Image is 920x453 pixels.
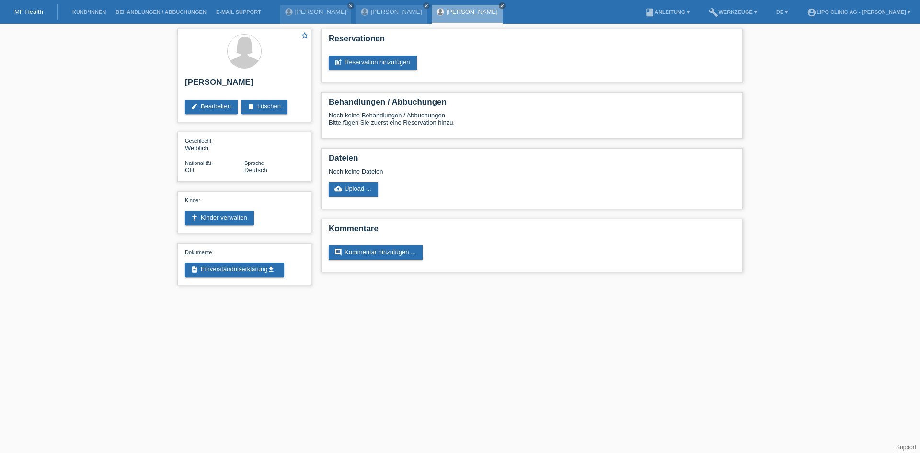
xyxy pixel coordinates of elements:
[709,8,718,17] i: build
[807,8,816,17] i: account_circle
[185,160,211,166] span: Nationalität
[185,100,238,114] a: editBearbeiten
[704,9,762,15] a: buildWerkzeuge ▾
[334,185,342,193] i: cloud_upload
[329,168,621,175] div: Noch keine Dateien
[185,166,194,174] span: Schweiz
[191,103,198,110] i: edit
[68,9,111,15] a: Kund*innen
[329,56,417,70] a: post_addReservation hinzufügen
[802,9,915,15] a: account_circleLIPO CLINIC AG - [PERSON_NAME] ▾
[329,245,423,260] a: commentKommentar hinzufügen ...
[645,8,655,17] i: book
[640,9,694,15] a: bookAnleitung ▾
[185,263,284,277] a: descriptionEinverständniserklärungget_app
[424,3,429,8] i: close
[267,266,275,273] i: get_app
[244,160,264,166] span: Sprache
[185,138,211,144] span: Geschlecht
[185,78,304,92] h2: [PERSON_NAME]
[211,9,266,15] a: E-Mail Support
[300,31,309,41] a: star_border
[191,214,198,221] i: accessibility_new
[371,8,422,15] a: [PERSON_NAME]
[499,2,506,9] a: close
[423,2,430,9] a: close
[347,2,354,9] a: close
[334,58,342,66] i: post_add
[329,224,735,238] h2: Kommentare
[300,31,309,40] i: star_border
[14,8,43,15] a: MF Health
[244,166,267,174] span: Deutsch
[329,182,378,197] a: cloud_uploadUpload ...
[896,444,916,451] a: Support
[185,211,254,225] a: accessibility_newKinder verwalten
[247,103,255,110] i: delete
[185,197,200,203] span: Kinder
[241,100,287,114] a: deleteLöschen
[111,9,211,15] a: Behandlungen / Abbuchungen
[348,3,353,8] i: close
[329,112,735,133] div: Noch keine Behandlungen / Abbuchungen Bitte fügen Sie zuerst eine Reservation hinzu.
[191,266,198,273] i: description
[185,249,212,255] span: Dokumente
[771,9,793,15] a: DE ▾
[329,34,735,48] h2: Reservationen
[295,8,346,15] a: [PERSON_NAME]
[185,137,244,151] div: Weiblich
[447,8,498,15] a: [PERSON_NAME]
[329,97,735,112] h2: Behandlungen / Abbuchungen
[334,248,342,256] i: comment
[500,3,505,8] i: close
[329,153,735,168] h2: Dateien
